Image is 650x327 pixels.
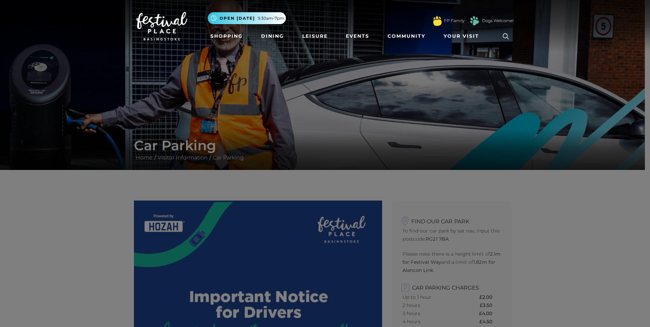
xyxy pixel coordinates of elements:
[300,30,330,42] a: Leisure
[482,18,514,24] a: Dogs Welcome!
[444,18,464,24] a: FP Family
[136,12,187,40] img: Festival Place Logo
[258,30,287,42] a: Dining
[208,12,286,24] button: Open [DATE] 9.30am-7pm
[258,15,284,21] span: 9.30am-7pm
[343,30,372,42] a: Events
[220,15,255,21] span: Open [DATE]
[385,30,428,42] a: Community
[441,30,485,42] a: Your Visit
[444,33,479,40] span: Your Visit
[208,30,245,42] a: Shopping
